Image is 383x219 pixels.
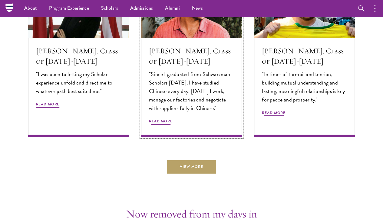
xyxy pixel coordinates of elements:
p: "I was open to letting my Scholar experience unfold and direct me to whatever path best suited me." [36,70,121,95]
h5: [PERSON_NAME], Class of [DATE]-[DATE] [262,46,347,66]
h5: [PERSON_NAME], Class of [DATE]-[DATE] [149,46,234,66]
p: "In times of turmoil and tension, building mutual understanding and lasting, meaningful relations... [262,70,347,104]
span: Read More [36,101,60,109]
span: Read More [149,118,173,126]
h5: [PERSON_NAME], Class of [DATE]-[DATE] [36,46,121,66]
span: Read More [262,110,286,117]
p: "Since I graduated from Schwarzman Scholars [DATE], I have studied Chinese every day. [DATE] I wo... [149,70,234,112]
a: View More [167,160,216,174]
